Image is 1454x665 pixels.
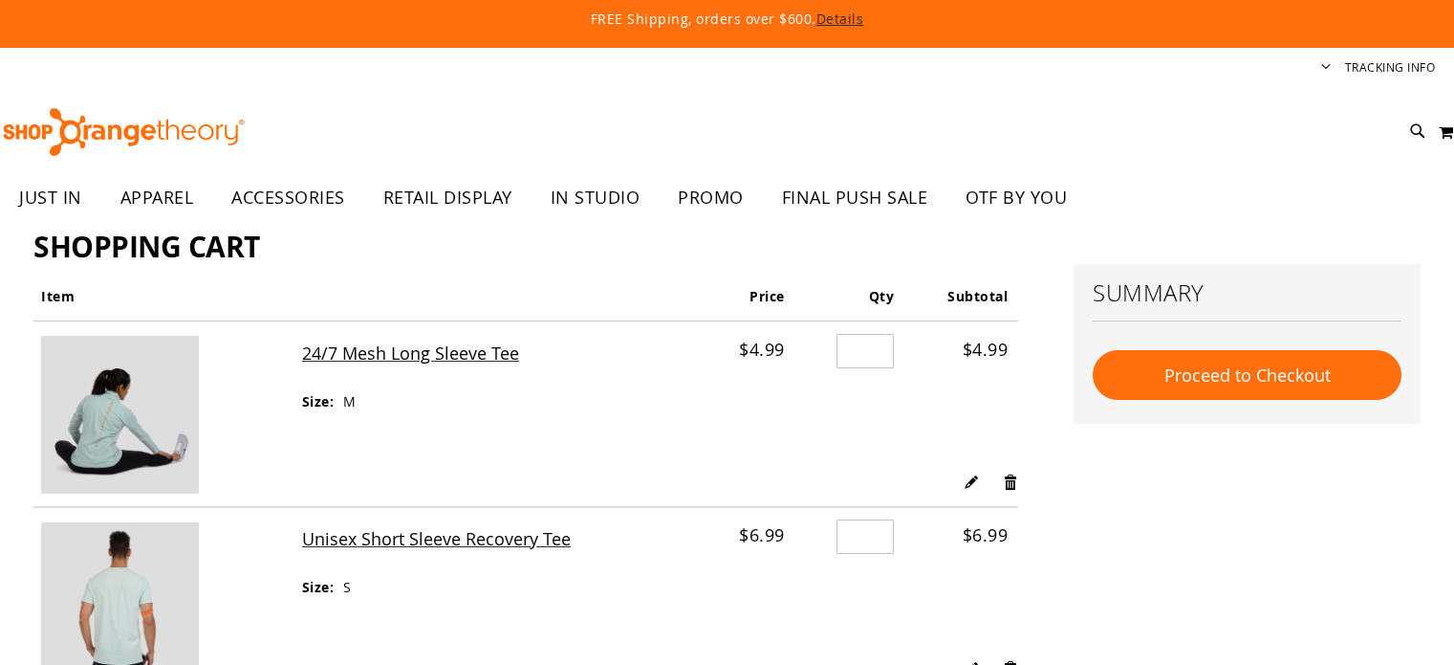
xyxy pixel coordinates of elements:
span: JUST IN [19,176,82,219]
span: $4.99 [963,338,1009,361]
button: Proceed to Checkout [1093,350,1401,400]
span: Price [749,287,785,305]
span: $6.99 [963,523,1009,546]
a: 24/7 Mesh Long Sleeve Tee [41,336,294,499]
span: Proceed to Checkout [1164,364,1331,387]
a: IN STUDIO [532,176,660,220]
button: Account menu [1321,59,1331,78]
a: PROMO [659,176,763,220]
a: APPAREL [101,176,213,220]
dt: Size [302,392,335,411]
span: $4.99 [739,338,785,361]
span: RETAIL DISPLAY [383,176,512,219]
a: RETAIL DISPLAY [364,176,532,220]
span: APPAREL [120,176,194,219]
h2: Summary [1093,277,1401,309]
span: Subtotal [947,287,1008,305]
a: Unisex Short Sleeve Recovery Tee [302,523,574,554]
span: Item [41,287,75,305]
span: $6.99 [739,523,785,546]
a: Tracking Info [1345,59,1436,76]
span: ACCESSORIES [231,176,345,219]
span: Qty [869,287,895,305]
span: FINAL PUSH SALE [782,176,928,219]
p: FREE Shipping, orders over $600. [153,10,1300,29]
span: IN STUDIO [551,176,640,219]
dt: Size [302,578,335,597]
a: ACCESSORIES [212,176,364,220]
span: Shopping Cart [33,227,260,266]
a: 24/7 Mesh Long Sleeve Tee [302,338,521,368]
dd: M [343,392,357,411]
a: Details [816,10,864,28]
dd: S [343,578,352,597]
a: OTF BY YOU [946,176,1086,220]
a: Remove item [1003,472,1019,492]
span: PROMO [678,176,744,219]
a: FINAL PUSH SALE [763,176,947,220]
img: 24/7 Mesh Long Sleeve Tee [41,336,199,494]
span: OTF BY YOU [966,176,1067,219]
